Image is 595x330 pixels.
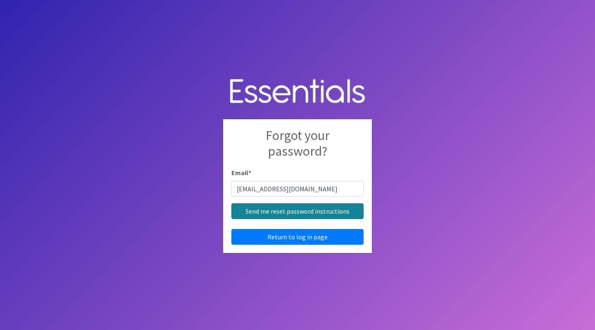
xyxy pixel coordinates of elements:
h2: Forgot your password? [231,128,364,168]
img: Human Essentials [223,70,372,113]
label: Email [231,168,251,178]
abbr: required [248,169,251,177]
input: Send me reset password instructions [231,203,364,219]
a: Return to log in page [231,229,364,245]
